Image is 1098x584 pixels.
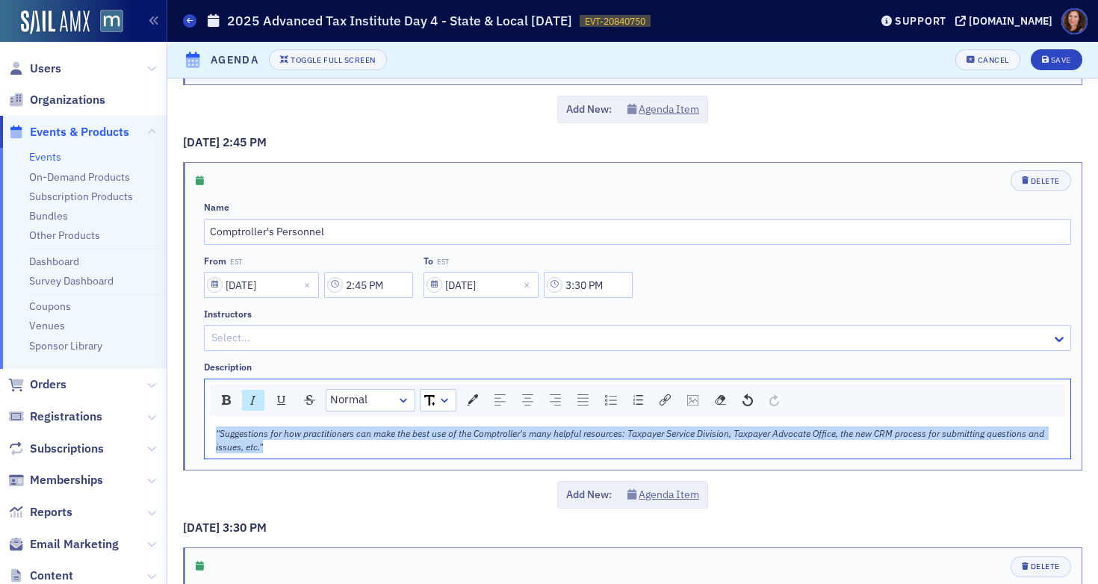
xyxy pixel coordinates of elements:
div: rdw-block-control [323,389,418,411]
a: Email Marketing [8,536,119,553]
button: Close [299,272,319,298]
button: Cancel [955,49,1020,70]
span: Orders [30,376,66,393]
span: Users [30,60,61,77]
a: Coupons [29,299,71,313]
a: View Homepage [90,10,123,35]
span: Events & Products [30,124,129,140]
div: From [204,255,226,267]
div: rdw-list-control [597,389,651,411]
span: Add New: [566,487,612,503]
span: EVT-20840750 [585,15,645,28]
div: rdw-dropdown [326,389,415,411]
span: Add New: [566,102,612,117]
div: Cancel [978,56,1009,64]
a: Survey Dashboard [29,274,114,288]
div: Undo [737,390,758,411]
span: Normal [330,391,367,409]
div: Support [895,14,946,28]
span: Email Marketing [30,536,119,553]
input: MM/DD/YYYY [204,272,319,298]
div: rdw-editor [216,426,1060,454]
div: Instructors [204,308,252,320]
div: Underline [270,390,293,411]
a: Font Size [421,390,456,411]
div: Delete [1031,177,1060,185]
a: Memberships [8,472,103,488]
div: Remove [710,390,731,411]
div: To [424,255,433,267]
span: EST [437,258,449,267]
div: Name [204,202,229,213]
div: Center [517,390,539,411]
div: Ordered [628,390,648,410]
span: Organizations [30,92,105,108]
div: Italic [242,390,264,411]
div: rdw-link-control [651,389,679,411]
span: Profile [1061,8,1088,34]
a: Other Products [29,229,100,242]
a: Organizations [8,92,105,108]
a: Registrations [8,409,102,425]
span: 3:30 PM [223,520,267,535]
div: rdw-toolbar [210,385,1065,416]
span: Memberships [30,472,103,488]
input: 00:00 AM [324,272,413,298]
a: On-Demand Products [29,170,130,184]
a: Dashboard [29,255,79,268]
div: [DOMAIN_NAME] [969,14,1052,28]
div: Link [654,390,676,411]
div: Image [682,390,704,411]
input: MM/DD/YYYY [424,272,539,298]
div: Justify [572,390,594,411]
a: Reports [8,504,72,521]
div: Toggle Full Screen [291,56,375,64]
div: rdw-font-size-control [418,389,459,411]
span: Subscriptions [30,441,104,457]
div: Save [1051,56,1071,64]
input: 00:00 AM [544,272,633,298]
span: [DATE] [183,134,223,149]
div: Strikethrough [299,390,320,410]
div: rdw-color-picker [459,389,486,411]
a: Events [29,150,61,164]
a: Bundles [29,209,68,223]
button: Close [518,272,539,298]
button: Delete [1011,556,1071,577]
a: Block Type [326,390,415,411]
h1: 2025 Advanced Tax Institute Day 4 - State & Local [DATE] [227,12,572,30]
div: Delete [1031,562,1060,571]
a: Events & Products [8,124,129,140]
a: Subscription Products [29,190,133,203]
div: rdw-textalign-control [486,389,597,411]
div: rdw-history-control [734,389,787,411]
div: Bold [217,390,236,410]
img: SailAMX [21,10,90,34]
h4: Agenda [211,52,258,68]
div: Redo [764,390,784,411]
div: rdw-image-control [679,389,707,411]
div: rdw-inline-control [214,389,323,411]
span: Reports [30,504,72,521]
div: Unordered [600,390,622,411]
button: Save [1031,49,1082,70]
span: 2:45 PM [223,134,267,149]
span: "Suggestions for how practitioners can make the best use of the Comptroller's many helpful resour... [216,427,1046,453]
button: [DOMAIN_NAME] [955,16,1058,26]
a: Sponsor Library [29,339,102,352]
a: Orders [8,376,66,393]
a: Subscriptions [8,441,104,457]
a: Users [8,60,61,77]
img: SailAMX [100,10,123,33]
a: Content [8,568,73,584]
div: Left [489,390,511,411]
div: Right [545,390,566,411]
span: Registrations [30,409,102,425]
a: Venues [29,319,65,332]
button: Delete [1011,170,1071,191]
span: [DATE] [183,520,223,535]
div: rdw-dropdown [420,389,456,411]
button: Agenda Item [627,487,700,503]
span: Content [30,568,73,584]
